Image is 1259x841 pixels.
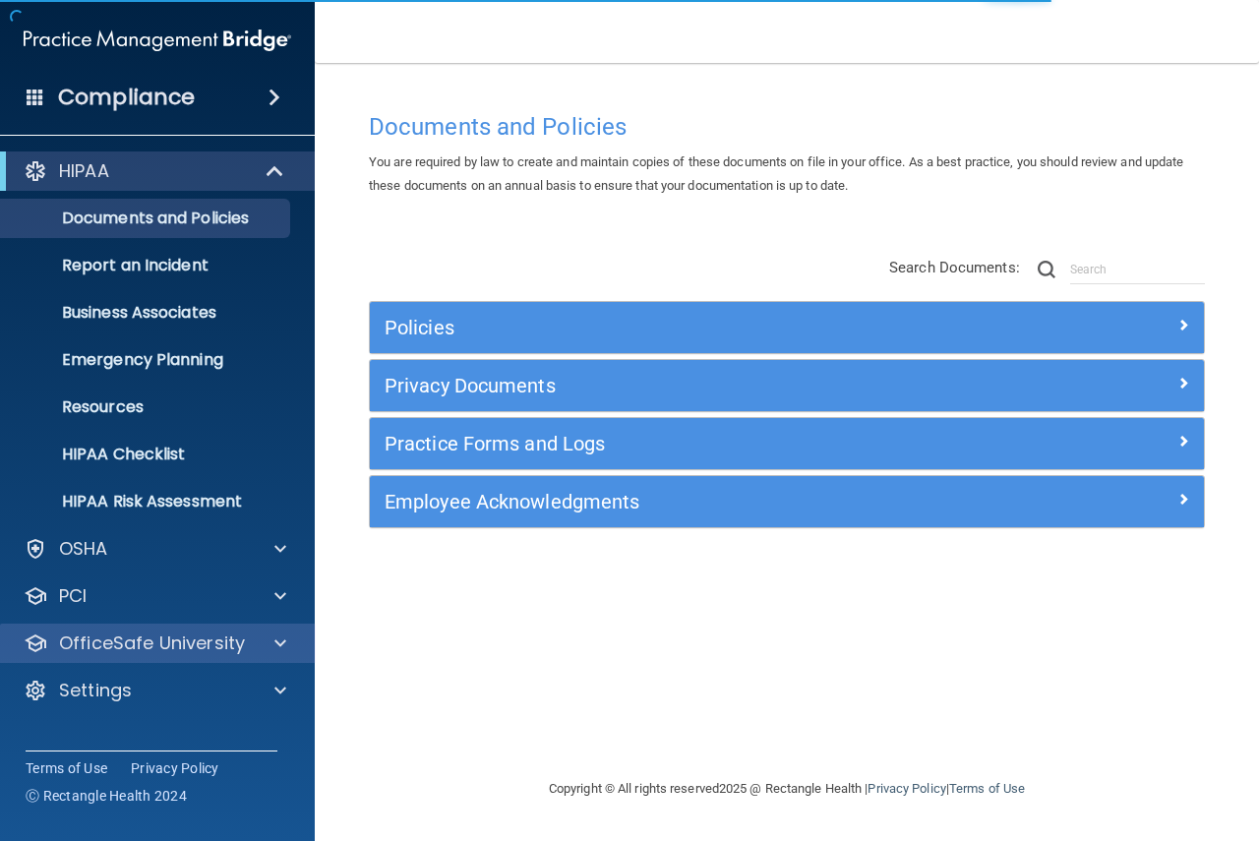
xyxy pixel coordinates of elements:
p: Business Associates [13,303,281,323]
h5: Policies [385,317,981,338]
a: HIPAA [24,159,285,183]
p: Emergency Planning [13,350,281,370]
img: PMB logo [24,21,291,60]
a: Privacy Documents [385,370,1189,401]
a: Employee Acknowledgments [385,486,1189,517]
a: Policies [385,312,1189,343]
p: Resources [13,397,281,417]
div: Copyright © All rights reserved 2025 @ Rectangle Health | | [428,757,1146,820]
a: Terms of Use [26,758,107,778]
p: OfficeSafe University [59,631,245,655]
span: You are required by law to create and maintain copies of these documents on file in your office. ... [369,154,1184,193]
p: HIPAA Checklist [13,445,281,464]
a: Privacy Policy [868,781,945,796]
p: HIPAA [59,159,109,183]
h5: Privacy Documents [385,375,981,396]
a: Privacy Policy [131,758,219,778]
h5: Practice Forms and Logs [385,433,981,454]
span: Ⓒ Rectangle Health 2024 [26,786,187,806]
input: Search [1070,255,1205,284]
a: Practice Forms and Logs [385,428,1189,459]
h4: Compliance [58,84,195,111]
h5: Employee Acknowledgments [385,491,981,512]
p: Settings [59,679,132,702]
p: OSHA [59,537,108,561]
p: Report an Incident [13,256,281,275]
span: Search Documents: [889,259,1020,276]
a: PCI [24,584,286,608]
a: Settings [24,679,286,702]
p: HIPAA Risk Assessment [13,492,281,511]
a: OSHA [24,537,286,561]
img: ic-search.3b580494.png [1038,261,1055,278]
h4: Documents and Policies [369,114,1205,140]
a: Terms of Use [949,781,1025,796]
p: PCI [59,584,87,608]
p: Documents and Policies [13,209,281,228]
a: OfficeSafe University [24,631,286,655]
